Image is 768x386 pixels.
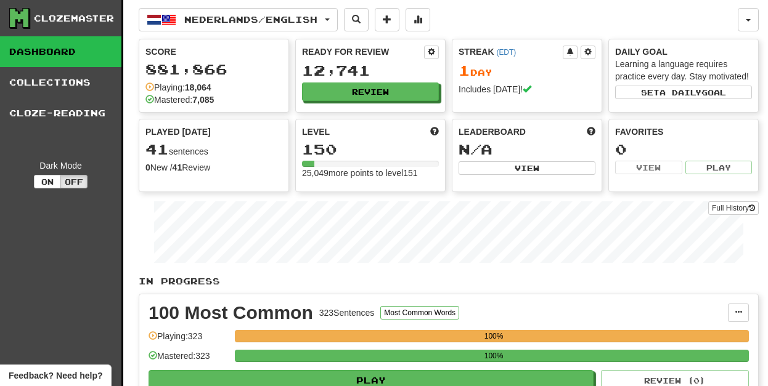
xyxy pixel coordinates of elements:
span: Score more points to level up [430,126,439,138]
a: Full History [708,201,759,215]
div: 100 Most Common [149,304,313,322]
button: Most Common Words [380,306,459,320]
span: 41 [145,140,169,158]
div: 881,866 [145,62,282,77]
div: Playing: 323 [149,330,229,350]
div: Daily Goal [615,46,752,58]
div: 150 [302,142,439,157]
div: Ready for Review [302,46,424,58]
div: Day [459,63,595,79]
span: Nederlands / English [184,14,317,25]
div: 12,741 [302,63,439,78]
div: sentences [145,142,282,158]
div: 100% [239,330,749,342]
span: Open feedback widget [9,369,102,382]
strong: 41 [173,163,182,172]
button: Search sentences [344,8,369,31]
button: Off [60,175,88,188]
strong: 18,064 [185,82,211,92]
div: Playing: [145,81,211,94]
div: Mastered: 323 [149,350,229,370]
div: 323 Sentences [319,307,375,319]
button: Review [302,82,439,101]
span: Played [DATE] [145,126,211,138]
span: 1 [459,62,470,79]
strong: 7,085 [192,95,214,105]
div: Favorites [615,126,752,138]
button: View [459,161,595,175]
button: More stats [406,8,430,31]
div: Learning a language requires practice every day. Stay motivated! [615,58,752,82]
button: View [615,161,682,174]
button: On [34,175,61,188]
button: Nederlands/English [139,8,338,31]
div: Dark Mode [9,159,112,172]
div: 0 [615,142,752,157]
button: Add sentence to collection [375,8,399,31]
span: Leaderboard [459,126,526,138]
button: Play [685,161,753,174]
a: (EDT) [496,48,516,57]
span: This week in points, UTC [587,126,595,138]
div: Streak [459,46,563,58]
span: N/A [459,140,492,158]
div: Score [145,46,282,58]
div: New / Review [145,161,282,174]
button: Seta dailygoal [615,86,752,99]
div: 100% [239,350,749,362]
p: In Progress [139,275,759,287]
div: Includes [DATE]! [459,83,595,95]
div: Mastered: [145,94,214,106]
div: Clozemaster [34,12,114,25]
span: a daily [660,88,701,97]
span: Level [302,126,330,138]
div: 25,049 more points to level 151 [302,167,439,179]
strong: 0 [145,163,150,172]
